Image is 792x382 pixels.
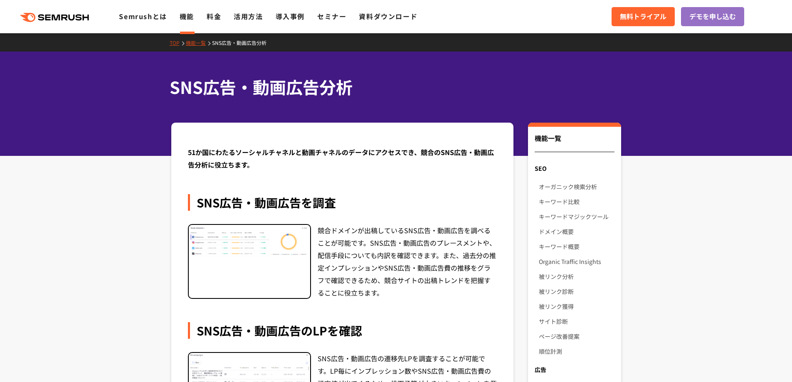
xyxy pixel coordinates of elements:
[528,161,621,176] div: SEO
[539,239,614,254] a: キーワード概要
[539,224,614,239] a: ドメイン概要
[539,284,614,299] a: 被リンク診断
[189,225,310,261] img: SNS広告・動画広告を調査
[620,11,666,22] span: 無料トライアル
[612,7,675,26] a: 無料トライアル
[188,322,497,339] div: SNS広告・動画広告のLPを確認
[188,146,497,171] div: 51か国にわたるソーシャルチャネルと動画チャネルのデータにアクセスでき、競合のSNS広告・動画広告分析に役立ちます。
[180,11,194,21] a: 機能
[186,39,212,46] a: 機能一覧
[539,209,614,224] a: キーワードマジックツール
[207,11,221,21] a: 料金
[119,11,167,21] a: Semrushとは
[170,75,614,99] h1: SNS広告・動画広告分析
[689,11,736,22] span: デモを申し込む
[317,11,346,21] a: セミナー
[318,224,497,299] div: 競合ドメインが出稿しているSNS広告・動画広告を調べることが可能です。SNS広告・動画広告のプレースメントや、配信手段についても内訳を確認できます。また、過去分の推定インプレッションやSNS広告...
[539,269,614,284] a: 被リンク分析
[539,254,614,269] a: Organic Traffic Insights
[234,11,263,21] a: 活用方法
[539,194,614,209] a: キーワード比較
[681,7,744,26] a: デモを申し込む
[359,11,417,21] a: 資料ダウンロード
[539,329,614,344] a: ページ改善提案
[212,39,273,46] a: SNS広告・動画広告分析
[539,314,614,329] a: サイト診断
[276,11,305,21] a: 導入事例
[170,39,186,46] a: TOP
[539,179,614,194] a: オーガニック検索分析
[535,133,614,152] div: 機能一覧
[539,344,614,359] a: 順位計測
[528,362,621,377] div: 広告
[539,299,614,314] a: 被リンク獲得
[188,194,497,211] div: SNS広告・動画広告を調査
